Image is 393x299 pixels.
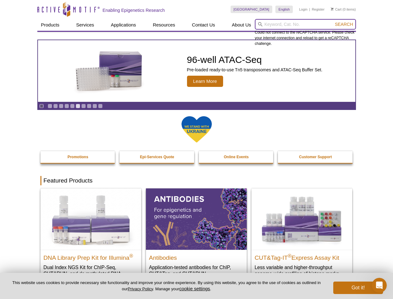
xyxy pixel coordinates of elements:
a: Go to slide 3 [59,104,63,108]
p: Dual Index NGS Kit for ChIP-Seq, CUT&RUN, and ds methylated DNA assays. [44,264,138,283]
a: Contact Us [188,19,219,31]
button: Got it! [333,282,383,294]
a: Go to slide 1 [48,104,52,108]
h2: Antibodies [149,252,244,261]
strong: Epi-Services Quote [140,155,174,159]
sup: ® [288,253,292,258]
img: Your Cart [331,7,334,11]
a: [GEOGRAPHIC_DATA] [231,6,273,13]
p: Pre-loaded ready-to-use Tn5 transposomes and ATAC-Seq Buffer Set. [187,67,323,73]
span: Learn More [187,76,223,87]
a: About Us [228,19,255,31]
img: We Stand With Ukraine [181,116,212,143]
a: Cart [331,7,342,12]
a: Go to slide 8 [87,104,91,108]
div: Could not connect to the reCAPTCHA service. Please check your internet connection and reload to g... [255,19,356,46]
img: Active Motif Kit photo [70,48,148,94]
li: (0 items) [331,6,356,13]
strong: Customer Support [299,155,332,159]
a: Go to slide 7 [81,104,86,108]
button: cookie settings [179,286,210,291]
a: Active Motif Kit photo 96-well ATAC-Seq Pre-loaded ready-to-use Tn5 transposomes and ATAC-Seq Buf... [38,40,355,102]
a: Go to slide 2 [53,104,58,108]
img: CUT&Tag-IT® Express Assay Kit [251,188,352,249]
iframe: Intercom live chat [372,278,387,293]
a: Resources [149,19,179,31]
a: Online Events [199,151,274,163]
a: CUT&Tag-IT® Express Assay Kit CUT&Tag-IT®Express Assay Kit Less variable and higher-throughput ge... [251,188,352,283]
p: Application-tested antibodies for ChIP, CUT&Tag, and CUT&RUN. [149,264,244,277]
a: Toggle autoplay [39,104,44,108]
p: Less variable and higher-throughput genome-wide profiling of histone marks​. [255,264,349,277]
h2: CUT&Tag-IT Express Assay Kit [255,252,349,261]
input: Keyword, Cat. No. [255,19,356,30]
li: | [309,6,310,13]
a: Go to slide 10 [98,104,103,108]
sup: ® [129,253,133,258]
h2: 96-well ATAC-Seq [187,55,323,64]
h2: DNA Library Prep Kit for Illumina [44,252,138,261]
a: DNA Library Prep Kit for Illumina DNA Library Prep Kit for Illumina® Dual Index NGS Kit for ChIP-... [40,188,141,289]
span: Search [335,22,353,27]
strong: Promotions [68,155,88,159]
a: Products [37,19,63,31]
a: English [275,6,293,13]
a: Applications [107,19,140,31]
a: Go to slide 5 [70,104,75,108]
a: Customer Support [278,151,353,163]
a: Login [299,7,307,12]
img: DNA Library Prep Kit for Illumina [40,188,141,249]
a: Go to slide 9 [92,104,97,108]
h2: Featured Products [40,176,353,185]
a: Promotions [40,151,116,163]
img: All Antibodies [146,188,247,249]
a: Go to slide 6 [76,104,80,108]
p: This website uses cookies to provide necessary site functionality and improve your online experie... [10,280,323,292]
h2: Enabling Epigenetics Research [103,7,165,13]
a: Go to slide 4 [64,104,69,108]
a: All Antibodies Antibodies Application-tested antibodies for ChIP, CUT&Tag, and CUT&RUN. [146,188,247,283]
a: Register [312,7,325,12]
a: Privacy Policy [128,287,153,291]
strong: Online Events [224,155,249,159]
article: 96-well ATAC-Seq [38,40,355,102]
a: Epi-Services Quote [119,151,195,163]
a: Services [73,19,98,31]
button: Search [333,21,355,27]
